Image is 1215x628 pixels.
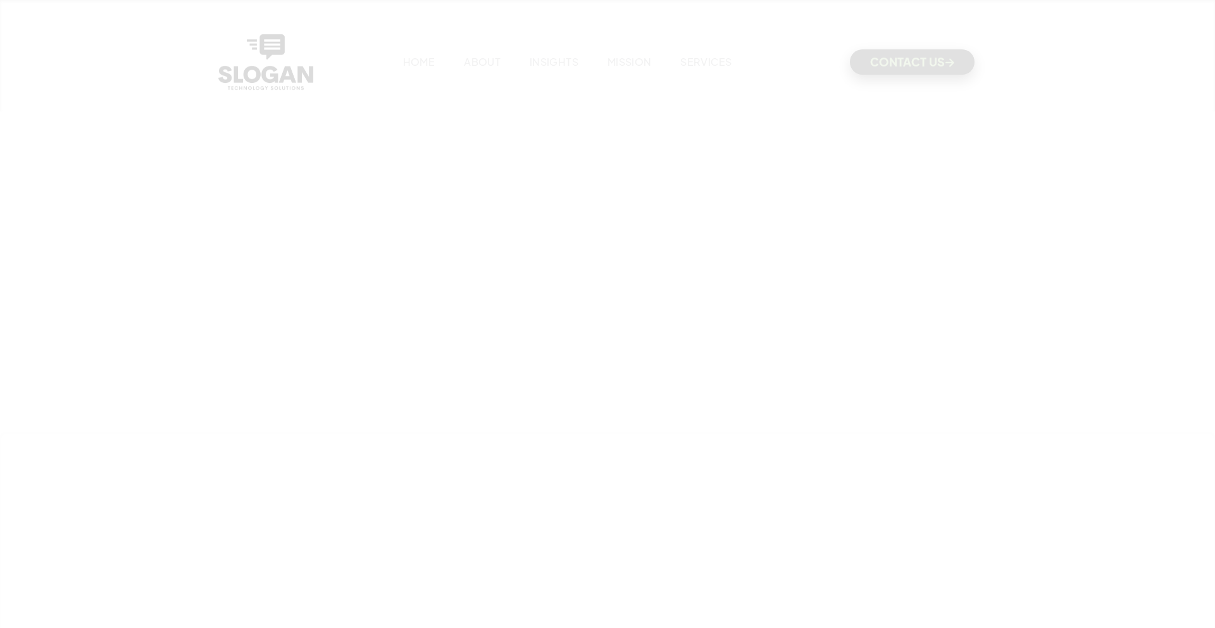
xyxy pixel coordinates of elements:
[945,58,954,66] span: 
[680,55,732,68] a: SERVICES
[215,31,316,93] a: home
[850,49,975,75] a: CONTACT US
[464,55,501,68] a: ABOUT
[403,55,435,68] a: HOME
[607,55,652,68] a: MISSION
[530,55,578,68] a: INSIGHTS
